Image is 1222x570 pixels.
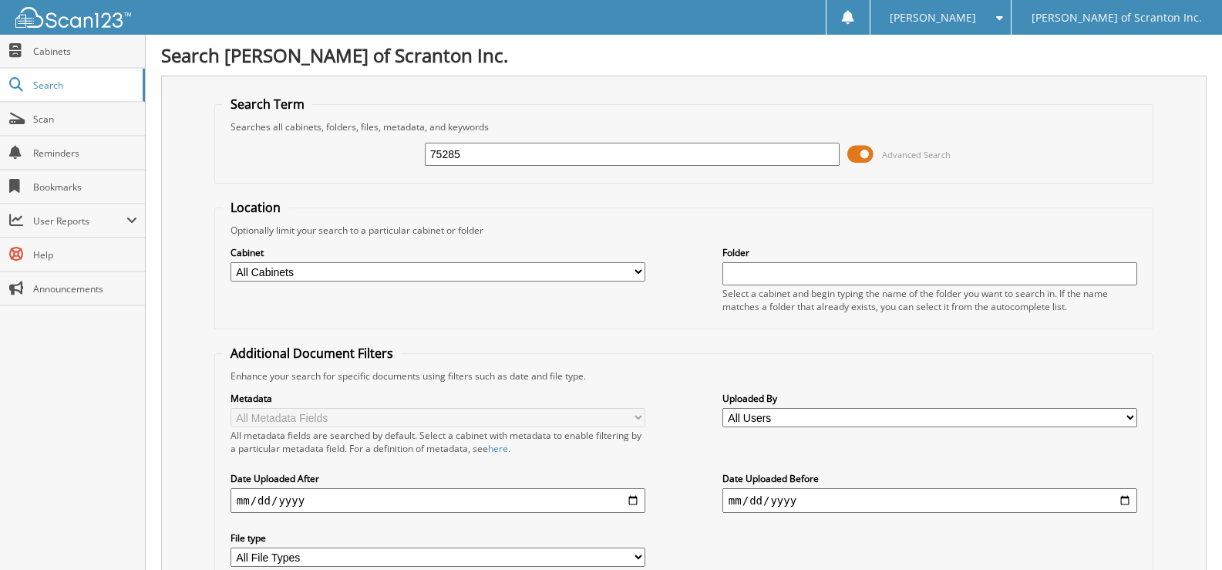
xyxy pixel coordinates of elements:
label: Date Uploaded Before [722,472,1137,485]
span: User Reports [33,214,126,228]
span: [PERSON_NAME] [890,13,976,22]
span: Announcements [33,282,137,295]
label: Date Uploaded After [231,472,645,485]
label: Metadata [231,392,645,405]
div: Enhance your search for specific documents using filters such as date and file type. [223,369,1145,383]
span: [PERSON_NAME] of Scranton Inc. [1032,13,1202,22]
span: Search [33,79,135,92]
input: start [231,488,645,513]
span: Cabinets [33,45,137,58]
span: Advanced Search [882,149,951,160]
label: Uploaded By [722,392,1137,405]
span: Reminders [33,147,137,160]
label: File type [231,531,645,545]
div: Optionally limit your search to a particular cabinet or folder [223,224,1145,237]
div: Select a cabinet and begin typing the name of the folder you want to search in. If the name match... [722,287,1137,313]
label: Cabinet [231,246,645,259]
legend: Additional Document Filters [223,345,401,362]
legend: Search Term [223,96,312,113]
span: Help [33,248,137,261]
span: Scan [33,113,137,126]
a: here [488,442,508,455]
span: Bookmarks [33,180,137,194]
img: scan123-logo-white.svg [15,7,131,28]
legend: Location [223,199,288,216]
label: Folder [722,246,1137,259]
h1: Search [PERSON_NAME] of Scranton Inc. [161,42,1207,68]
iframe: Chat Widget [1145,496,1222,570]
div: Searches all cabinets, folders, files, metadata, and keywords [223,120,1145,133]
div: All metadata fields are searched by default. Select a cabinet with metadata to enable filtering b... [231,429,645,455]
input: end [722,488,1137,513]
